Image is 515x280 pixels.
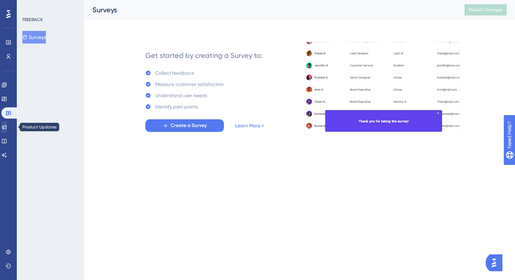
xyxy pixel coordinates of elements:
button: Surveys [22,31,46,44]
button: Publish Changes [465,4,507,15]
span: Need Help? [16,2,44,10]
div: Collect feedback [155,69,194,77]
span: Create a Survey [171,121,207,130]
img: b81bf5b5c10d0e3e90f664060979471a.gif [305,42,460,135]
button: Create a Survey [145,119,224,132]
div: Measure customer satisfaction [155,80,224,88]
span: Publish Changes [469,7,502,13]
div: FEEDBACK [22,17,43,22]
iframe: UserGuiding AI Assistant Launcher [486,252,507,273]
div: Identify pain points [155,102,198,111]
div: Surveys [92,5,447,15]
div: Get started by creating a Survey to: [145,51,262,60]
div: Understand user needs [155,91,207,100]
a: Learn More > [235,121,264,130]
